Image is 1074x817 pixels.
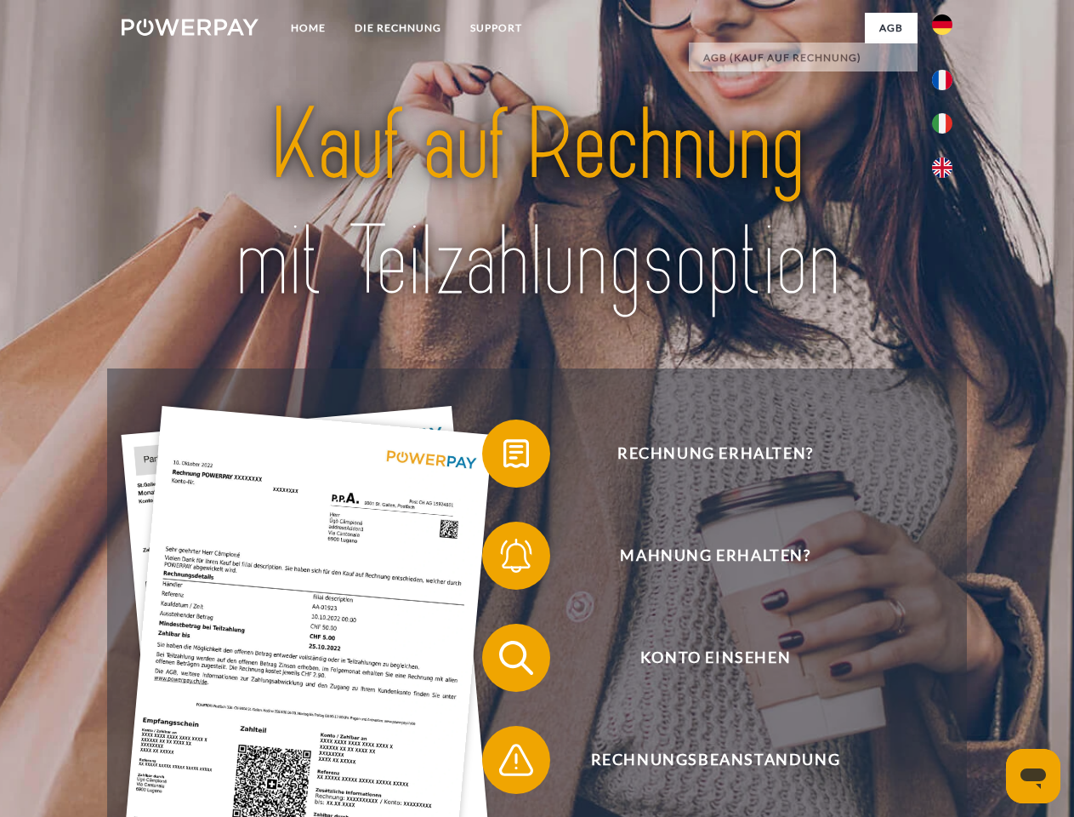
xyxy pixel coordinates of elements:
[482,420,924,488] button: Rechnung erhalten?
[276,13,340,43] a: Home
[162,82,912,326] img: title-powerpay_de.svg
[495,432,537,475] img: qb_bill.svg
[932,14,952,35] img: de
[932,157,952,178] img: en
[456,13,537,43] a: SUPPORT
[932,70,952,90] img: fr
[507,522,923,590] span: Mahnung erhalten?
[495,739,537,781] img: qb_warning.svg
[482,522,924,590] button: Mahnung erhalten?
[507,726,923,794] span: Rechnungsbeanstandung
[1006,749,1060,803] iframe: Schaltfläche zum Öffnen des Messaging-Fensters
[507,420,923,488] span: Rechnung erhalten?
[482,624,924,692] button: Konto einsehen
[122,19,259,36] img: logo-powerpay-white.svg
[340,13,456,43] a: DIE RECHNUNG
[689,43,918,73] a: AGB (Kauf auf Rechnung)
[495,637,537,679] img: qb_search.svg
[507,624,923,692] span: Konto einsehen
[865,13,918,43] a: agb
[932,113,952,134] img: it
[495,534,537,577] img: qb_bell.svg
[482,726,924,794] button: Rechnungsbeanstandung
